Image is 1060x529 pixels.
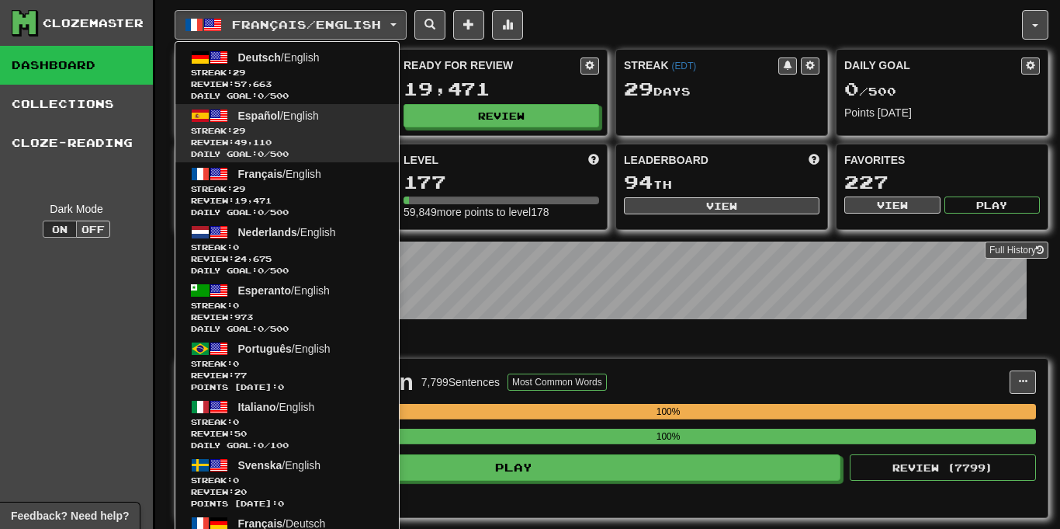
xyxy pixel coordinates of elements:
span: Daily Goal: / 500 [191,90,383,102]
div: Dark Mode [12,201,141,217]
a: Français/EnglishStreak:29 Review:19,471Daily Goal:0/500 [175,162,399,221]
span: Open feedback widget [11,508,129,524]
span: 0 [233,417,239,426]
span: Français [238,168,283,180]
div: 19,471 [404,79,599,99]
span: Daily Goal: / 100 [191,440,383,451]
a: Full History [985,242,1048,259]
span: Streak: [191,183,383,195]
div: Favorites [844,152,1040,168]
span: Points [DATE]: 0 [191,498,383,510]
span: Streak: [191,67,383,78]
span: 0 [258,149,264,158]
span: Português [238,343,292,355]
button: View [624,197,819,214]
a: Nederlands/EnglishStreak:0 Review:24,675Daily Goal:0/500 [175,221,399,279]
span: Deutsch [238,51,281,64]
span: / English [238,284,330,297]
span: Italiano [238,401,276,413]
a: Svenska/EnglishStreak:0 Review:20Points [DATE]:0 [175,454,399,512]
span: Review: 24,675 [191,253,383,265]
span: 0 [258,440,264,450]
div: 7,799 Sentences [421,374,500,390]
a: Español/EnglishStreak:29 Review:49,110Daily Goal:0/500 [175,104,399,162]
span: / English [238,110,319,122]
span: / English [238,343,331,355]
span: Daily Goal: / 500 [191,265,383,277]
span: Esperanto [238,284,291,297]
span: / English [238,226,336,238]
div: Daily Goal [844,57,1021,75]
div: 100% [300,429,1036,444]
button: Play [187,454,840,481]
button: Most Common Words [507,374,607,391]
span: Streak: [191,475,383,486]
span: / English [238,459,321,472]
a: Esperanto/EnglishStreak:0 Review:973Daily Goal:0/500 [175,279,399,337]
span: 29 [233,68,245,77]
div: Points [DATE] [844,105,1040,120]
span: 0 [233,359,239,368]
span: This week in points, UTC [809,152,819,168]
span: 0 [258,324,264,333]
span: Score more points to level up [588,152,599,168]
span: Review: 20 [191,486,383,498]
a: (EDT) [671,61,696,71]
span: 0 [258,207,264,217]
span: Daily Goal: / 500 [191,207,383,218]
span: 0 [844,78,859,99]
span: / English [238,51,320,64]
span: Level [404,152,438,168]
div: 227 [844,172,1040,192]
span: / English [238,168,321,180]
span: Streak: [191,358,383,370]
span: Daily Goal: / 500 [191,148,383,160]
a: Italiano/EnglishStreak:0 Review:50Daily Goal:0/100 [175,395,399,454]
span: Review: 77 [191,370,383,381]
span: Svenska [238,459,282,472]
div: th [624,172,819,193]
button: Français/English [175,10,407,40]
span: Review: 19,471 [191,195,383,207]
span: Français / English [232,18,381,31]
button: Off [76,221,110,238]
div: Clozemaster [43,16,144,31]
button: Search sentences [414,10,445,40]
button: On [43,221,77,238]
button: Add sentence to collection [453,10,484,40]
span: Daily Goal: / 500 [191,323,383,335]
span: Review: 50 [191,428,383,440]
div: 59,849 more points to level 178 [404,204,599,220]
div: 100% [300,404,1036,419]
span: Streak: [191,125,383,137]
button: View [844,197,940,214]
button: Play [944,197,1041,214]
span: Streak: [191,300,383,311]
a: Deutsch/EnglishStreak:29 Review:57,663Daily Goal:0/500 [175,46,399,104]
span: 29 [233,184,245,193]
span: Review: 57,663 [191,78,383,90]
span: Leaderboard [624,152,708,168]
span: 29 [624,78,653,99]
span: Review: 973 [191,311,383,323]
span: Points [DATE]: 0 [191,381,383,393]
span: 0 [258,91,264,100]
div: Ready for Review [404,57,580,73]
div: 177 [404,172,599,192]
span: / English [238,401,315,413]
button: More stats [492,10,523,40]
span: Streak: [191,242,383,253]
span: / 500 [844,85,896,98]
span: Review: 49,110 [191,137,383,148]
span: 29 [233,126,245,135]
span: Español [238,110,280,122]
span: 94 [624,171,653,193]
span: 0 [258,266,264,275]
span: Nederlands [238,226,297,238]
p: In Progress [175,335,1048,350]
div: Day s [624,79,819,99]
span: Streak: [191,416,383,428]
span: 0 [233,301,239,310]
a: Português/EnglishStreak:0 Review:77Points [DATE]:0 [175,337,399,395]
span: 0 [233,242,239,252]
